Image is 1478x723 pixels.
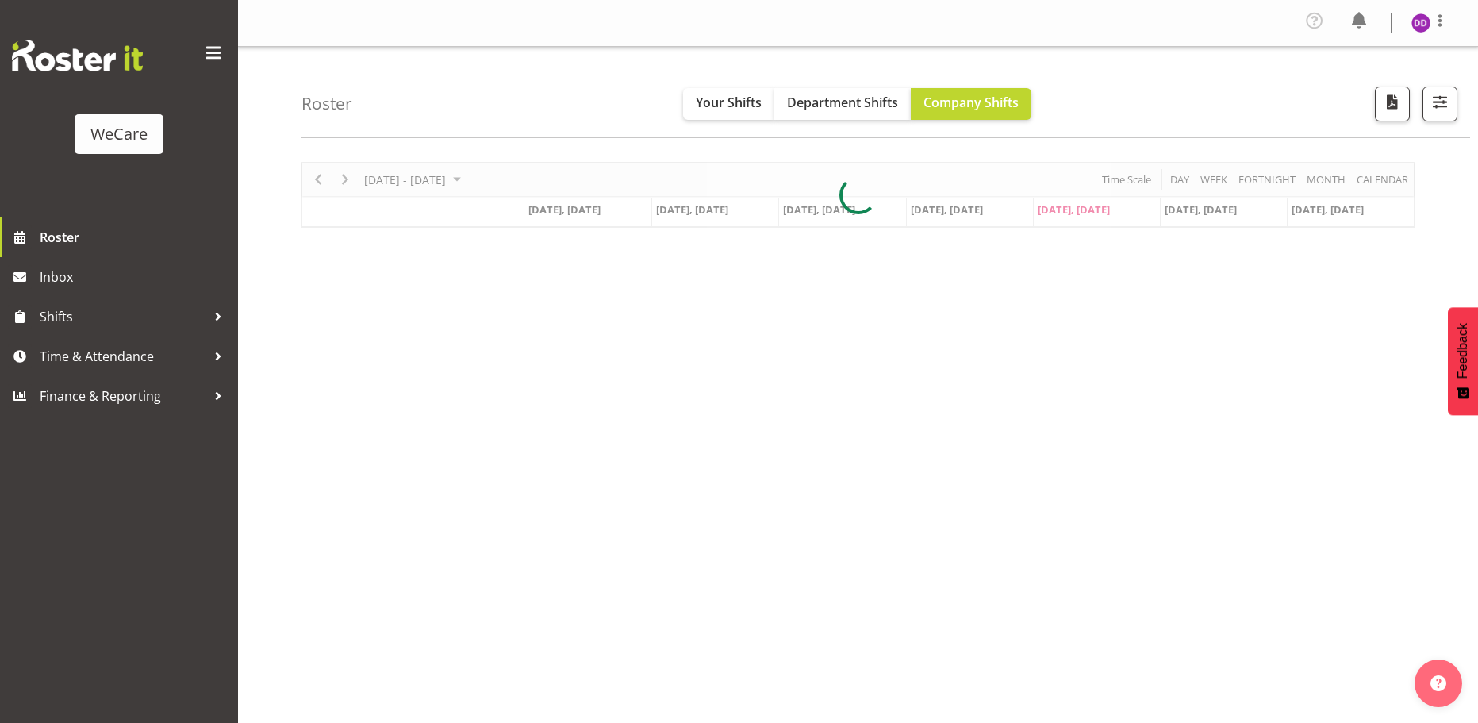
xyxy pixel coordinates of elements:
button: Department Shifts [774,88,911,120]
button: Feedback - Show survey [1448,307,1478,415]
img: demi-dumitrean10946.jpg [1411,13,1430,33]
span: Your Shifts [696,94,762,111]
h4: Roster [301,94,352,113]
button: Company Shifts [911,88,1031,120]
span: Company Shifts [923,94,1019,111]
span: Feedback [1456,323,1470,379]
span: Department Shifts [787,94,898,111]
span: Roster [40,225,230,249]
span: Inbox [40,265,230,289]
button: Download a PDF of the roster according to the set date range. [1375,87,1410,121]
button: Your Shifts [683,88,774,120]
img: Rosterit website logo [12,40,143,71]
div: WeCare [90,122,148,146]
span: Finance & Reporting [40,384,206,408]
button: Filter Shifts [1422,87,1457,121]
img: help-xxl-2.png [1430,675,1446,691]
span: Time & Attendance [40,344,206,368]
span: Shifts [40,305,206,329]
